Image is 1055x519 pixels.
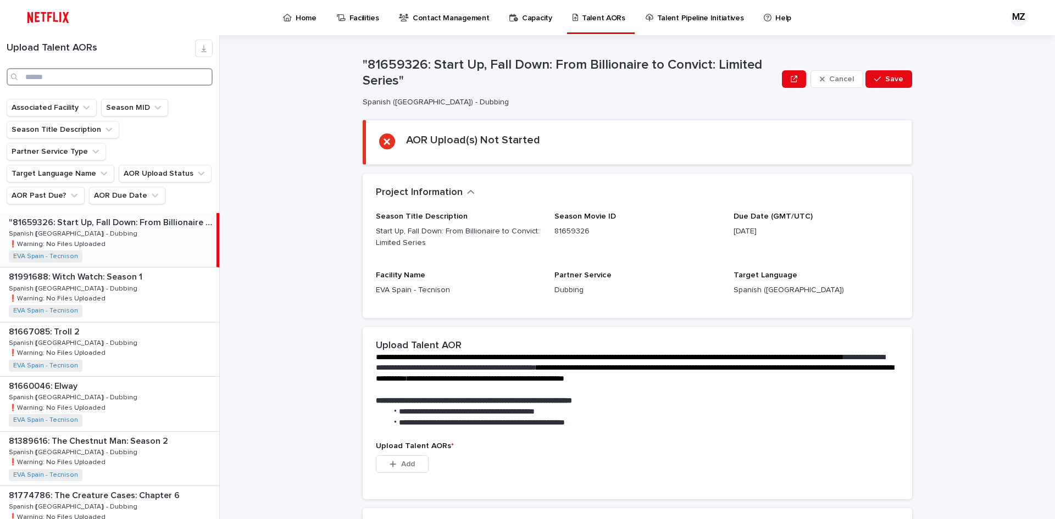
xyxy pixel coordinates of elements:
a: EVA Spain - Tecnison [13,416,78,424]
span: Upload Talent AORs [376,442,454,450]
p: 81389616: The Chestnut Man: Season 2 [9,434,170,447]
button: Season Title Description [7,121,119,138]
p: Spanish ([GEOGRAPHIC_DATA]) - Dubbing [363,98,773,107]
button: Associated Facility [7,99,97,116]
p: Spanish ([GEOGRAPHIC_DATA]) - Dubbing [9,283,140,293]
p: Start Up, Fall Down: From Billionaire to Convict: Limited Series [376,226,541,249]
p: 81991688: Witch Watch: Season 1 [9,270,145,282]
p: ❗️Warning: No Files Uploaded [9,456,108,466]
span: Due Date (GMT/UTC) [734,213,813,220]
p: [DATE] [734,226,899,237]
p: Spanish ([GEOGRAPHIC_DATA]) - Dubbing [9,392,140,401]
span: Target Language [734,271,797,279]
p: Spanish ([GEOGRAPHIC_DATA]) - Dubbing [9,501,140,511]
h2: AOR Upload(s) Not Started [406,133,540,147]
button: AOR Upload Status [119,165,212,182]
h2: Upload Talent AOR [376,340,462,352]
p: 81659326 [554,226,720,237]
p: Spanish ([GEOGRAPHIC_DATA]) [734,284,899,296]
a: EVA Spain - Tecnison [13,307,78,315]
p: 81660046: Elway [9,379,80,392]
p: ❗️Warning: No Files Uploaded [9,402,108,412]
p: 81774786: The Creature Cases: Chapter 6 [9,488,182,501]
p: 81667085: Troll 2 [9,325,82,337]
button: Season MID [101,99,168,116]
button: Project Information [376,187,475,199]
button: Partner Service Type [7,143,106,160]
h2: Project Information [376,187,463,199]
button: Cancel [810,70,863,88]
p: Spanish ([GEOGRAPHIC_DATA]) - Dubbing [9,447,140,456]
button: Add [376,455,429,473]
button: AOR Past Due? [7,187,85,204]
p: ❗️Warning: No Files Uploaded [9,238,108,248]
span: Cancel [829,75,854,83]
p: Dubbing [554,284,720,296]
span: Partner Service [554,271,612,279]
button: Target Language Name [7,165,114,182]
input: Search [7,68,213,86]
img: ifQbXi3ZQGMSEF7WDB7W [22,7,74,29]
span: Season Movie ID [554,213,616,220]
span: Save [885,75,903,83]
a: EVA Spain - Tecnison [13,362,78,370]
a: EVA Spain - Tecnison [13,253,78,260]
button: Save [865,70,912,88]
p: ❗️Warning: No Files Uploaded [9,347,108,357]
span: Facility Name [376,271,425,279]
div: MZ [1010,9,1028,26]
p: "81659326: Start Up, Fall Down: From Billionaire to Convict: Limited Series" [9,215,214,228]
a: EVA Spain - Tecnison [13,471,78,479]
p: Spanish ([GEOGRAPHIC_DATA]) - Dubbing [9,337,140,347]
p: ❗️Warning: No Files Uploaded [9,293,108,303]
h1: Upload Talent AORs [7,42,195,54]
button: AOR Due Date [89,187,165,204]
span: Add [401,460,415,468]
p: EVA Spain - Tecnison [376,284,541,296]
p: Spanish ([GEOGRAPHIC_DATA]) - Dubbing [9,228,140,238]
p: "81659326: Start Up, Fall Down: From Billionaire to Convict: Limited Series" [363,57,778,89]
span: Season Title Description [376,213,468,220]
